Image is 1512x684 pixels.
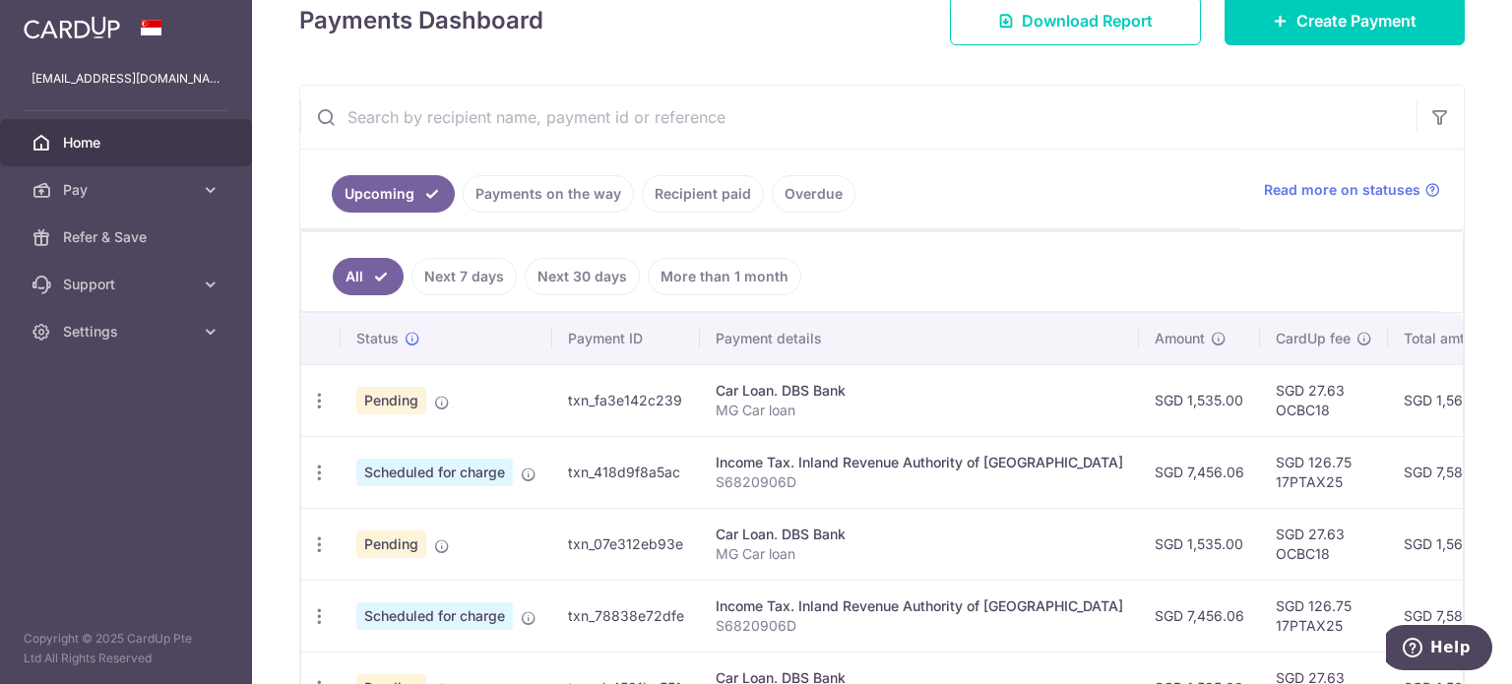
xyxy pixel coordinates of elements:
[63,180,193,200] span: Pay
[1276,329,1351,348] span: CardUp fee
[1388,580,1509,652] td: SGD 7,582.81
[552,508,700,580] td: txn_07e312eb93e
[356,387,426,414] span: Pending
[716,596,1123,616] div: Income Tax. Inland Revenue Authority of [GEOGRAPHIC_DATA]
[716,472,1123,492] p: S6820906D
[1388,364,1509,436] td: SGD 1,562.63
[1022,9,1153,32] span: Download Report
[1260,580,1388,652] td: SGD 126.75 17PTAX25
[716,616,1123,636] p: S6820906D
[333,258,404,295] a: All
[1404,329,1469,348] span: Total amt.
[1139,436,1260,508] td: SGD 7,456.06
[716,544,1123,564] p: MG Car loan
[1139,364,1260,436] td: SGD 1,535.00
[716,381,1123,401] div: Car Loan. DBS Bank
[552,313,700,364] th: Payment ID
[1264,180,1420,200] span: Read more on statuses
[1388,508,1509,580] td: SGD 1,562.63
[63,227,193,247] span: Refer & Save
[716,401,1123,420] p: MG Car loan
[642,175,764,213] a: Recipient paid
[1139,508,1260,580] td: SGD 1,535.00
[552,436,700,508] td: txn_418d9f8a5ac
[356,459,513,486] span: Scheduled for charge
[525,258,640,295] a: Next 30 days
[63,322,193,342] span: Settings
[463,175,634,213] a: Payments on the way
[552,580,700,652] td: txn_78838e72dfe
[356,602,513,630] span: Scheduled for charge
[716,453,1123,472] div: Income Tax. Inland Revenue Authority of [GEOGRAPHIC_DATA]
[648,258,801,295] a: More than 1 month
[1386,625,1492,674] iframe: Opens a widget where you can find more information
[1264,180,1440,200] a: Read more on statuses
[700,313,1139,364] th: Payment details
[1260,508,1388,580] td: SGD 27.63 OCBC18
[1260,436,1388,508] td: SGD 126.75 17PTAX25
[63,133,193,153] span: Home
[1388,436,1509,508] td: SGD 7,582.81
[356,530,426,558] span: Pending
[1260,364,1388,436] td: SGD 27.63 OCBC18
[300,86,1417,149] input: Search by recipient name, payment id or reference
[716,525,1123,544] div: Car Loan. DBS Bank
[24,16,120,39] img: CardUp
[411,258,517,295] a: Next 7 days
[1139,580,1260,652] td: SGD 7,456.06
[63,275,193,294] span: Support
[772,175,855,213] a: Overdue
[31,69,220,89] p: [EMAIL_ADDRESS][DOMAIN_NAME]
[356,329,399,348] span: Status
[1296,9,1417,32] span: Create Payment
[299,3,543,38] h4: Payments Dashboard
[552,364,700,436] td: txn_fa3e142c239
[1155,329,1205,348] span: Amount
[332,175,455,213] a: Upcoming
